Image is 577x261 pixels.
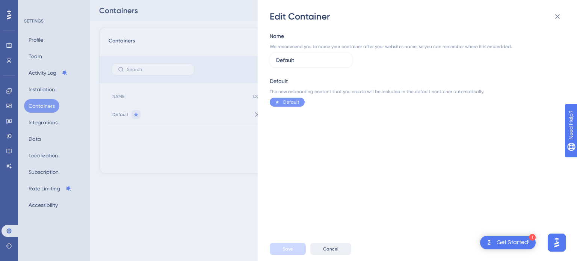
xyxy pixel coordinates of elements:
div: Get Started! [497,238,530,247]
span: Save [282,246,293,252]
span: Cancel [323,246,338,252]
div: Open Get Started! checklist, remaining modules: 1 [480,236,536,249]
span: Default [283,99,299,105]
img: launcher-image-alternative-text [485,238,494,247]
input: Container name [276,56,346,64]
span: Need Help? [18,2,47,11]
iframe: UserGuiding AI Assistant Launcher [545,231,568,254]
div: We recommend you to name your container after your websites name, so you can remember where it is... [270,44,512,50]
div: Default [270,77,560,86]
div: The new onboarding content that you create will be included in the default container automatically. [270,89,560,95]
div: 1 [529,234,536,241]
div: Edit Container [270,11,566,23]
button: Cancel [310,243,351,255]
button: Save [270,243,306,255]
div: Name [270,32,284,41]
